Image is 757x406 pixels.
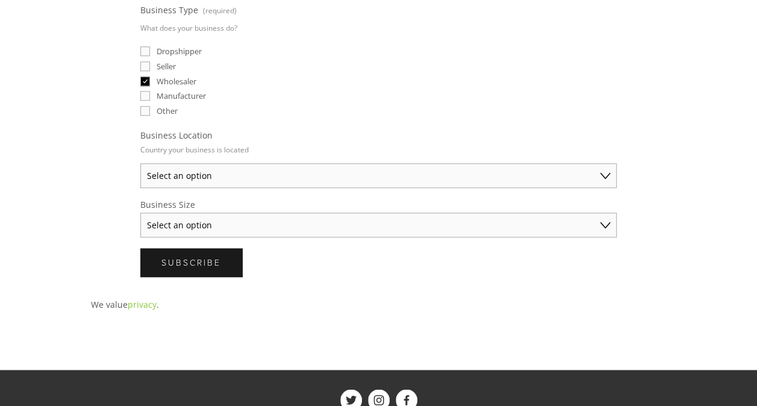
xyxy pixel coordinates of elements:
[140,199,195,210] span: Business Size
[140,77,150,86] input: Wholesaler
[140,130,213,141] span: Business Location
[140,163,617,188] select: Business Location
[140,141,249,158] p: Country your business is located
[128,299,157,310] a: privacy
[140,4,198,16] span: Business Type
[140,106,150,116] input: Other
[140,61,150,71] input: Seller
[140,46,150,56] input: Dropshipper
[157,76,196,87] span: Wholesaler
[140,91,150,101] input: Manufacturer
[91,297,667,312] p: We value .
[157,46,202,57] span: Dropshipper
[157,90,206,101] span: Manufacturer
[157,61,176,72] span: Seller
[157,105,178,116] span: Other
[140,213,617,237] select: Business Size
[140,19,237,37] p: What does your business do?
[202,2,236,19] span: (required)
[161,257,221,268] span: Subscribe
[140,248,242,276] button: SubscribeSubscribe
